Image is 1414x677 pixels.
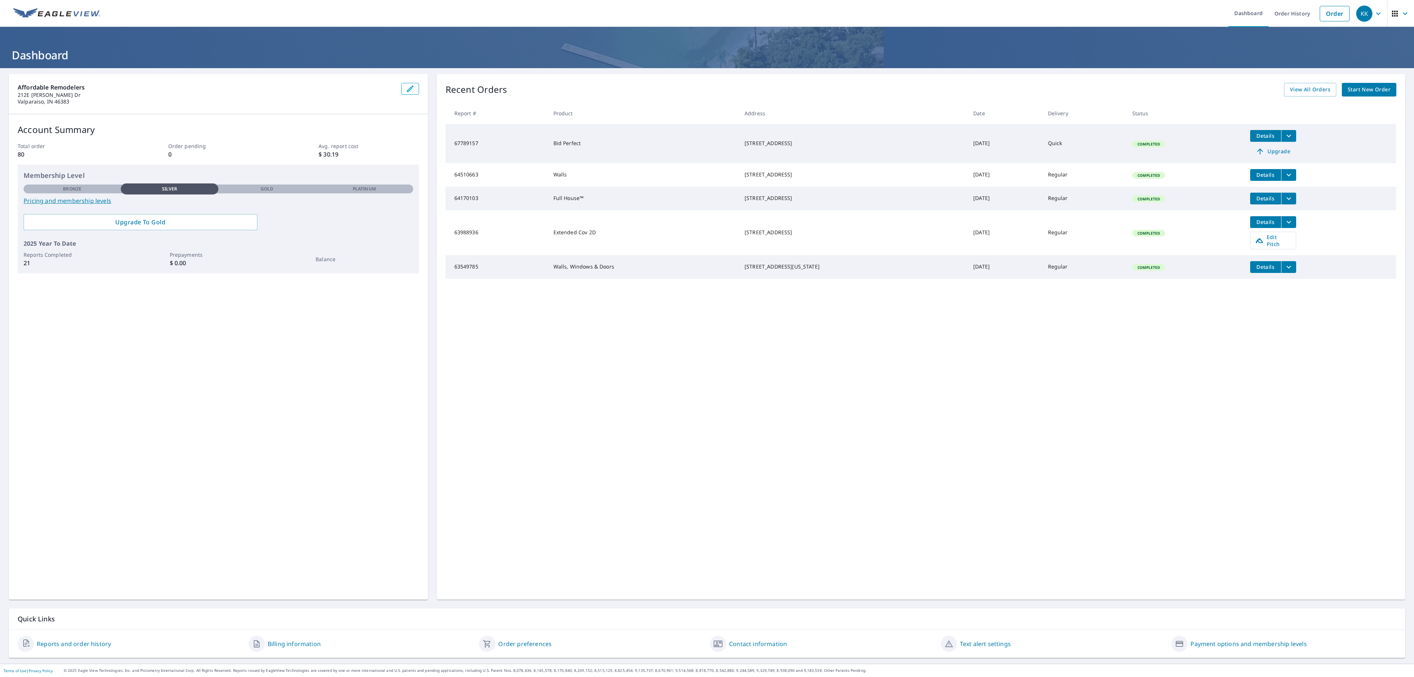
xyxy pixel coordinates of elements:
[18,150,118,159] p: 80
[1133,173,1164,178] span: Completed
[24,259,121,267] p: 21
[745,171,961,178] div: [STREET_ADDRESS]
[967,255,1042,279] td: [DATE]
[316,255,413,263] p: Balance
[729,639,787,648] a: Contact information
[1290,85,1330,94] span: View All Orders
[24,251,121,259] p: Reports Completed
[353,186,376,192] p: Platinum
[548,255,739,279] td: Walls, Windows & Doors
[739,102,967,124] th: Address
[1250,145,1296,157] a: Upgrade
[967,210,1042,255] td: [DATE]
[13,8,100,19] img: EV Logo
[446,210,548,255] td: 63988936
[24,214,257,230] a: Upgrade To Gold
[1042,102,1127,124] th: Delivery
[446,124,548,163] td: 67789157
[4,669,53,673] p: |
[1133,196,1164,201] span: Completed
[745,263,961,270] div: [STREET_ADDRESS][US_STATE]
[446,187,548,210] td: 64170103
[960,639,1011,648] a: Text alert settings
[9,48,1405,63] h1: Dashboard
[1281,216,1296,228] button: filesDropdownBtn-63988936
[64,668,1410,673] p: © 2025 Eagle View Technologies, Inc. and Pictometry International Corp. All Rights Reserved. Repo...
[1133,265,1164,270] span: Completed
[18,92,395,98] p: 212E [PERSON_NAME] Dr
[1250,193,1281,204] button: detailsBtn-64170103
[162,186,177,192] p: Silver
[24,239,413,248] p: 2025 Year To Date
[548,187,739,210] td: Full House™
[548,102,739,124] th: Product
[168,150,268,159] p: 0
[1126,102,1244,124] th: Status
[1281,193,1296,204] button: filesDropdownBtn-64170103
[1255,234,1291,248] span: Edit Pitch
[1255,195,1277,202] span: Details
[37,639,111,648] a: Reports and order history
[168,142,268,150] p: Order pending
[1042,210,1127,255] td: Regular
[1255,218,1277,225] span: Details
[1250,216,1281,228] button: detailsBtn-63988936
[1342,83,1396,97] a: Start New Order
[63,186,81,192] p: Bronze
[319,142,419,150] p: Avg. report cost
[1281,169,1296,181] button: filesDropdownBtn-64510663
[1255,171,1277,178] span: Details
[1042,255,1127,279] td: Regular
[18,83,395,92] p: Affordable Remodelers
[967,102,1042,124] th: Date
[446,163,548,187] td: 64510663
[1281,261,1296,273] button: filesDropdownBtn-63549785
[18,142,118,150] p: Total order
[1255,263,1277,270] span: Details
[1042,124,1127,163] td: Quick
[1320,6,1350,21] a: Order
[18,614,1396,624] p: Quick Links
[1255,132,1277,139] span: Details
[1042,187,1127,210] td: Regular
[446,102,548,124] th: Report #
[268,639,321,648] a: Billing information
[446,255,548,279] td: 63549785
[548,163,739,187] td: Walls
[745,194,961,202] div: [STREET_ADDRESS]
[261,186,273,192] p: Gold
[1042,163,1127,187] td: Regular
[446,83,507,97] p: Recent Orders
[18,98,395,105] p: Valparaiso, IN 46383
[1250,232,1296,249] a: Edit Pitch
[1356,6,1372,22] div: KK
[29,218,252,226] span: Upgrade To Gold
[498,639,552,648] a: Order preferences
[745,229,961,236] div: [STREET_ADDRESS]
[1133,141,1164,147] span: Completed
[967,124,1042,163] td: [DATE]
[967,187,1042,210] td: [DATE]
[170,251,267,259] p: Prepayments
[1133,231,1164,236] span: Completed
[18,123,419,136] p: Account Summary
[24,171,413,180] p: Membership Level
[1281,130,1296,142] button: filesDropdownBtn-67789157
[1250,261,1281,273] button: detailsBtn-63549785
[170,259,267,267] p: $ 0.00
[1284,83,1336,97] a: View All Orders
[1190,639,1306,648] a: Payment options and membership levels
[29,668,53,673] a: Privacy Policy
[1255,147,1292,156] span: Upgrade
[548,210,739,255] td: Extended Cov 2D
[319,150,419,159] p: $ 30.19
[1348,85,1390,94] span: Start New Order
[745,140,961,147] div: [STREET_ADDRESS]
[1250,130,1281,142] button: detailsBtn-67789157
[967,163,1042,187] td: [DATE]
[4,668,27,673] a: Terms of Use
[24,196,413,205] a: Pricing and membership levels
[548,124,739,163] td: Bid Perfect
[1250,169,1281,181] button: detailsBtn-64510663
